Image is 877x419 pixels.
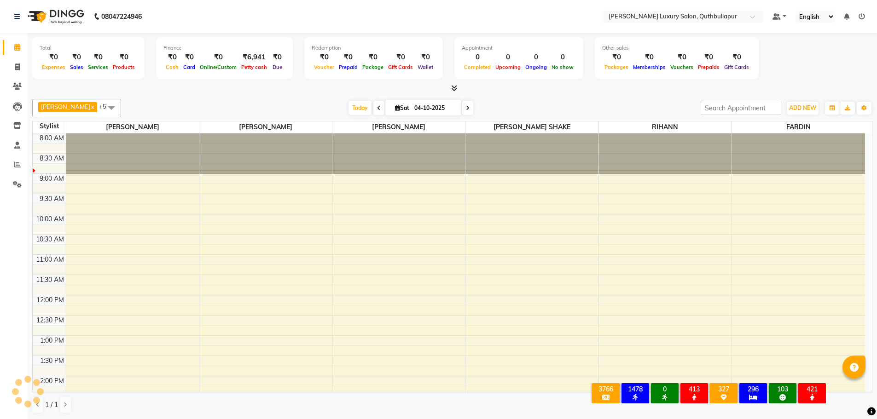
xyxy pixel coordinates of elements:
[602,44,751,52] div: Other sales
[412,101,458,115] input: 2025-10-04
[696,64,722,70] span: Prepaids
[549,64,576,70] span: No show
[269,52,285,63] div: ₹0
[386,52,415,63] div: ₹0
[741,385,765,393] div: 296
[270,64,285,70] span: Due
[163,64,181,70] span: Cash
[722,52,751,63] div: ₹0
[337,52,360,63] div: ₹0
[696,52,722,63] div: ₹0
[34,214,66,224] div: 10:00 AM
[701,101,781,115] input: Search Appointment
[668,52,696,63] div: ₹0
[602,64,631,70] span: Packages
[68,52,86,63] div: ₹0
[789,104,816,111] span: ADD NEW
[712,385,736,393] div: 327
[110,64,137,70] span: Products
[199,121,332,133] span: [PERSON_NAME]
[682,385,706,393] div: 413
[415,52,436,63] div: ₹0
[40,44,137,52] div: Total
[523,52,549,63] div: 0
[68,64,86,70] span: Sales
[38,174,66,184] div: 9:00 AM
[40,52,68,63] div: ₹0
[66,121,199,133] span: [PERSON_NAME]
[722,64,751,70] span: Gift Cards
[38,133,66,143] div: 8:00 AM
[653,385,677,393] div: 0
[462,52,493,63] div: 0
[34,275,66,285] div: 11:30 AM
[38,376,66,386] div: 2:00 PM
[462,44,576,52] div: Appointment
[771,385,795,393] div: 103
[360,52,386,63] div: ₹0
[163,44,285,52] div: Finance
[523,64,549,70] span: Ongoing
[35,316,66,325] div: 12:30 PM
[23,4,87,29] img: logo
[415,64,436,70] span: Wallet
[787,102,819,115] button: ADD NEW
[312,52,337,63] div: ₹0
[90,103,94,110] a: x
[38,336,66,345] div: 1:00 PM
[493,64,523,70] span: Upcoming
[33,121,66,131] div: Stylist
[732,121,865,133] span: FARDIN
[181,64,197,70] span: Card
[34,255,66,264] div: 11:00 AM
[35,295,66,305] div: 12:00 PM
[631,52,668,63] div: ₹0
[348,101,372,115] span: Today
[599,121,732,133] span: RIHANN
[631,64,668,70] span: Memberships
[40,64,68,70] span: Expenses
[594,385,618,393] div: 3766
[239,64,269,70] span: Petty cash
[34,235,66,244] div: 10:30 AM
[45,400,58,410] span: 1 / 1
[312,64,337,70] span: Voucher
[800,385,824,393] div: 421
[465,121,598,133] span: [PERSON_NAME] SHAKE
[386,64,415,70] span: Gift Cards
[181,52,197,63] div: ₹0
[99,103,113,110] span: +5
[110,52,137,63] div: ₹0
[549,52,576,63] div: 0
[197,64,239,70] span: Online/Custom
[38,356,66,366] div: 1:30 PM
[41,103,90,110] span: [PERSON_NAME]
[312,44,436,52] div: Redemption
[38,194,66,204] div: 9:30 AM
[462,64,493,70] span: Completed
[101,4,142,29] b: 08047224946
[86,52,110,63] div: ₹0
[360,64,386,70] span: Package
[668,64,696,70] span: Vouchers
[393,104,412,111] span: Sat
[623,385,647,393] div: 1478
[493,52,523,63] div: 0
[163,52,181,63] div: ₹0
[332,121,465,133] span: [PERSON_NAME]
[38,154,66,163] div: 8:30 AM
[602,52,631,63] div: ₹0
[337,64,360,70] span: Prepaid
[86,64,110,70] span: Services
[239,52,269,63] div: ₹6,941
[197,52,239,63] div: ₹0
